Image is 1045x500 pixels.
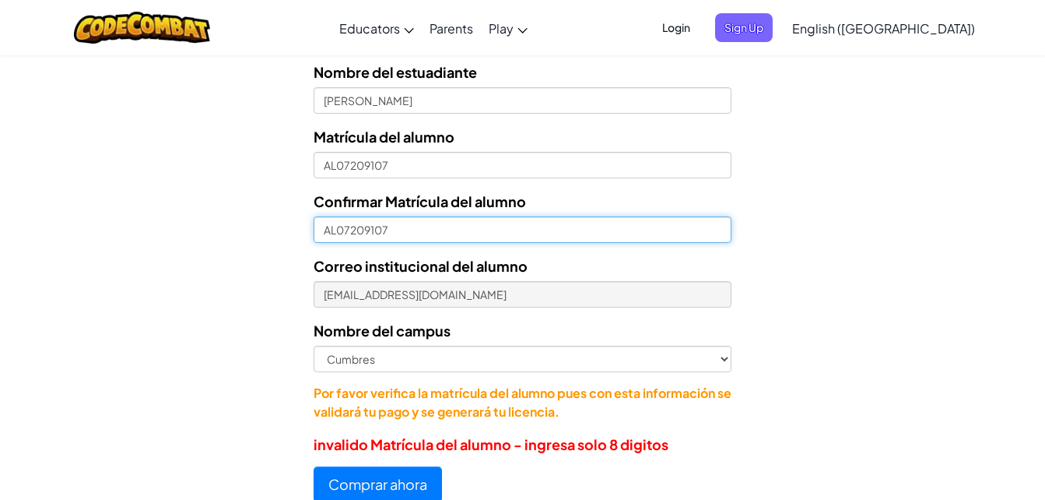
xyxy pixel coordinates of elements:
[489,20,514,37] span: Play
[331,7,422,49] a: Educators
[314,190,526,213] label: Confirmar Matrícula del alumno
[314,125,454,148] label: Matrícula del alumno
[784,7,983,49] a: English ([GEOGRAPHIC_DATA])
[715,13,773,42] button: Sign Up
[792,20,975,37] span: English ([GEOGRAPHIC_DATA])
[481,7,535,49] a: Play
[74,12,210,44] img: CodeCombat logo
[653,13,700,42] button: Login
[314,433,731,456] p: invalido Matrícula del alumno - ingresa solo 8 digitos
[314,319,451,342] label: Nombre del campus
[339,20,400,37] span: Educators
[314,384,731,421] p: Por favor verifica la matrícula del alumno pues con esta información se validará tu pago y se gen...
[314,61,477,83] label: Nombre del estuadiante
[314,255,528,277] label: Correo institucional del alumno
[422,7,481,49] a: Parents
